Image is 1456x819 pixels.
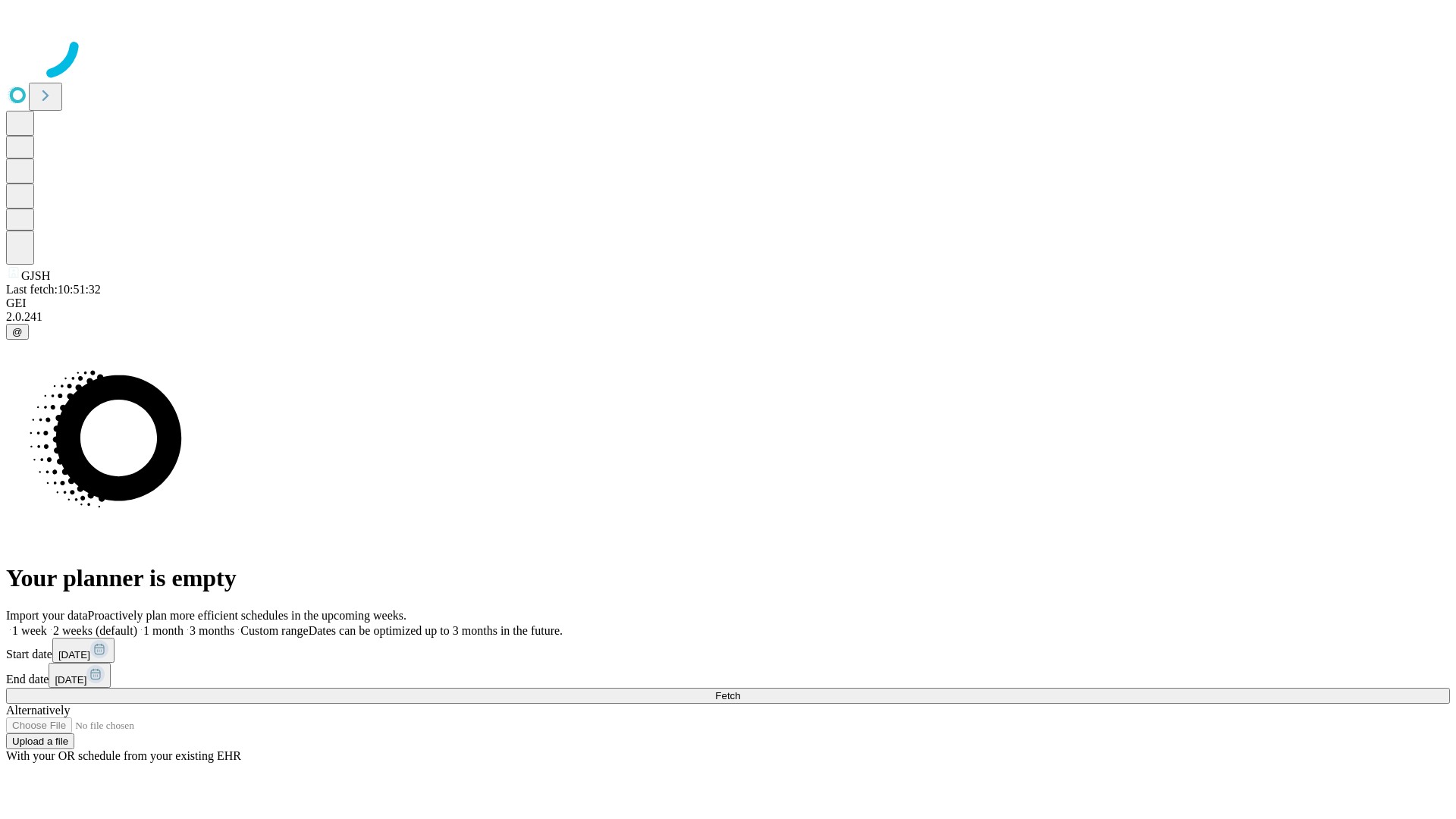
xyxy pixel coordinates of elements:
[6,324,29,340] button: @
[143,624,184,637] span: 1 month
[49,663,111,688] button: [DATE]
[88,609,406,622] span: Proactively plan more efficient schedules in the upcoming weeks.
[52,638,115,663] button: [DATE]
[6,638,1450,663] div: Start date
[6,297,1450,310] div: GEI
[12,326,23,337] span: @
[240,624,308,637] span: Custom range
[6,310,1450,324] div: 2.0.241
[6,733,74,749] button: Upload a file
[6,688,1450,704] button: Fetch
[6,704,70,717] span: Alternatively
[55,674,86,686] span: [DATE]
[53,624,137,637] span: 2 weeks (default)
[6,609,88,622] span: Import your data
[190,624,234,637] span: 3 months
[58,649,90,661] span: [DATE]
[6,749,241,762] span: With your OR schedule from your existing EHR
[6,283,101,296] span: Last fetch: 10:51:32
[715,690,740,701] span: Fetch
[6,564,1450,592] h1: Your planner is empty
[12,624,47,637] span: 1 week
[6,663,1450,688] div: End date
[309,624,563,637] span: Dates can be optimized up to 3 months in the future.
[21,269,50,282] span: GJSH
